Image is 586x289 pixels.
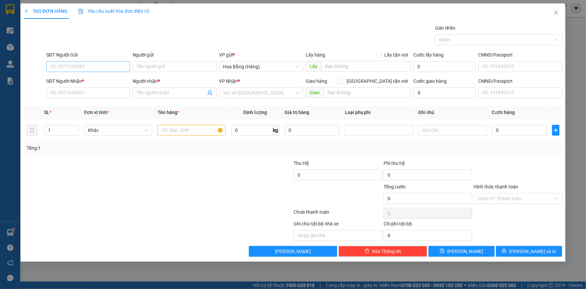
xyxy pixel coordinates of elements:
input: VD: Bàn, Ghế [157,125,226,136]
span: Lấy [306,61,321,72]
span: Tổng cước [384,184,406,189]
span: Cước hàng [492,110,515,115]
input: 0 [285,125,340,136]
span: Tên hàng [157,110,179,115]
span: plus [24,9,29,13]
span: close [553,10,559,15]
input: Cước lấy hàng [414,61,476,72]
button: deleteXóa Thông tin [339,246,427,257]
input: Dọc đường [323,87,411,98]
label: Cước lấy hàng [414,52,444,58]
span: [PERSON_NAME] và In [509,248,556,255]
button: delete [27,125,37,136]
span: Yêu cầu xuất hóa đơn điện tử [78,8,149,14]
input: Dọc đường [321,61,411,72]
span: TẠO ĐƠN HÀNG [24,8,67,14]
div: VP gửi [219,51,303,59]
span: Lấy tận nơi [382,51,411,59]
span: [PERSON_NAME] [447,248,483,255]
span: Xóa Thông tin [372,248,401,255]
div: CMND/Passport [479,77,562,85]
div: Chi phí nội bộ [384,220,472,230]
span: Thu Hộ [294,160,309,166]
span: Giao hàng [306,78,327,84]
label: Cước giao hàng [414,78,447,84]
div: Chưa thanh toán [293,208,383,220]
button: save[PERSON_NAME] [429,246,495,257]
span: kg [273,125,279,136]
span: Khác [88,125,148,135]
img: icon [78,9,84,14]
span: [GEOGRAPHIC_DATA] tận nơi [344,77,411,85]
div: Tổng: 1 [27,144,226,152]
span: Giá trị hàng [285,110,310,115]
button: printer[PERSON_NAME] và In [496,246,562,257]
span: [PERSON_NAME] [275,248,311,255]
span: SL [44,110,49,115]
span: delete [365,249,369,254]
th: Ghi chú [416,106,489,119]
button: [PERSON_NAME] [249,246,337,257]
div: Ghi chú nội bộ nhà xe [294,220,382,230]
div: Người nhận [133,77,216,85]
div: Người gửi [133,51,216,59]
input: Cước giao hàng [414,87,476,98]
button: plus [552,125,559,136]
span: Đơn vị tính [84,110,109,115]
input: Ghi Chú [418,125,487,136]
th: Loại phụ phí [342,106,416,119]
label: Gán nhãn [435,25,456,31]
span: Lấy hàng [306,52,325,58]
button: Close [547,3,566,22]
div: SĐT Người Nhận [46,77,130,85]
span: Giao [306,87,323,98]
label: Hình thức thanh toán [474,184,518,189]
div: CMND/Passport [479,51,562,59]
span: Định lượng [243,110,267,115]
span: plus [552,128,559,133]
span: user-add [207,90,213,96]
div: SĐT Người Gửi [46,51,130,59]
span: save [440,249,445,254]
span: Hoa Bằng (Hàng) [223,62,299,72]
input: Nhập ghi chú [294,230,382,241]
span: VP Nhận [219,78,238,84]
span: printer [502,249,507,254]
div: Phí thu hộ [384,159,472,170]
